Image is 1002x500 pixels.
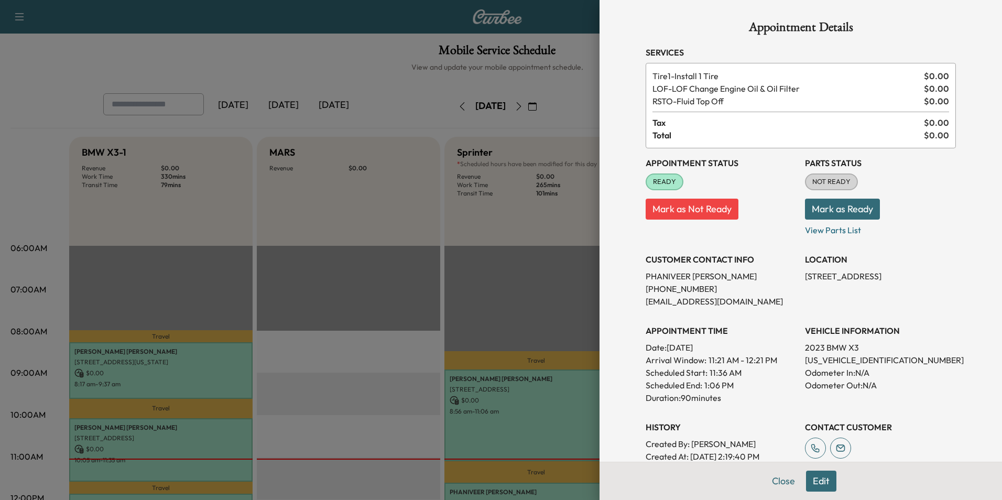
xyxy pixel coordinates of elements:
h3: History [646,421,797,433]
span: Install 1 Tire [652,70,920,82]
span: Fluid Top Off [652,95,920,107]
span: NOT READY [806,177,857,187]
p: Scheduled End: [646,379,702,392]
span: Tax [652,116,924,129]
p: 2023 BMW X3 [805,341,956,354]
button: Mark as Not Ready [646,199,738,220]
span: $ 0.00 [924,70,949,82]
p: Created By : [PERSON_NAME] [646,438,797,450]
p: View Parts List [805,220,956,236]
h3: APPOINTMENT TIME [646,324,797,337]
p: [PHONE_NUMBER] [646,282,797,295]
span: Total [652,129,924,142]
span: LOF Change Engine Oil & Oil Filter [652,82,920,95]
p: Created At : [DATE] 2:19:40 PM [646,450,797,463]
p: PHANIVEER [PERSON_NAME] [646,270,797,282]
p: Arrival Window: [646,354,797,366]
p: Odometer In: N/A [805,366,956,379]
p: [US_VEHICLE_IDENTIFICATION_NUMBER] [805,354,956,366]
p: Duration: 90 minutes [646,392,797,404]
span: $ 0.00 [924,95,949,107]
h3: Parts Status [805,157,956,169]
p: Scheduled Start: [646,366,707,379]
span: $ 0.00 [924,116,949,129]
p: Odometer Out: N/A [805,379,956,392]
h3: VEHICLE INFORMATION [805,324,956,337]
span: READY [647,177,682,187]
p: Date: [DATE] [646,341,797,354]
p: [STREET_ADDRESS] [805,270,956,282]
p: [EMAIL_ADDRESS][DOMAIN_NAME] [646,295,797,308]
h3: LOCATION [805,253,956,266]
p: 11:36 AM [710,366,742,379]
h3: Appointment Status [646,157,797,169]
h3: CONTACT CUSTOMER [805,421,956,433]
h3: Services [646,46,956,59]
span: 11:21 AM - 12:21 PM [709,354,777,366]
h3: CUSTOMER CONTACT INFO [646,253,797,266]
button: Mark as Ready [805,199,880,220]
h1: Appointment Details [646,21,956,38]
span: $ 0.00 [924,129,949,142]
p: 1:06 PM [704,379,734,392]
button: Edit [806,471,836,492]
span: $ 0.00 [924,82,949,95]
button: Close [765,471,802,492]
